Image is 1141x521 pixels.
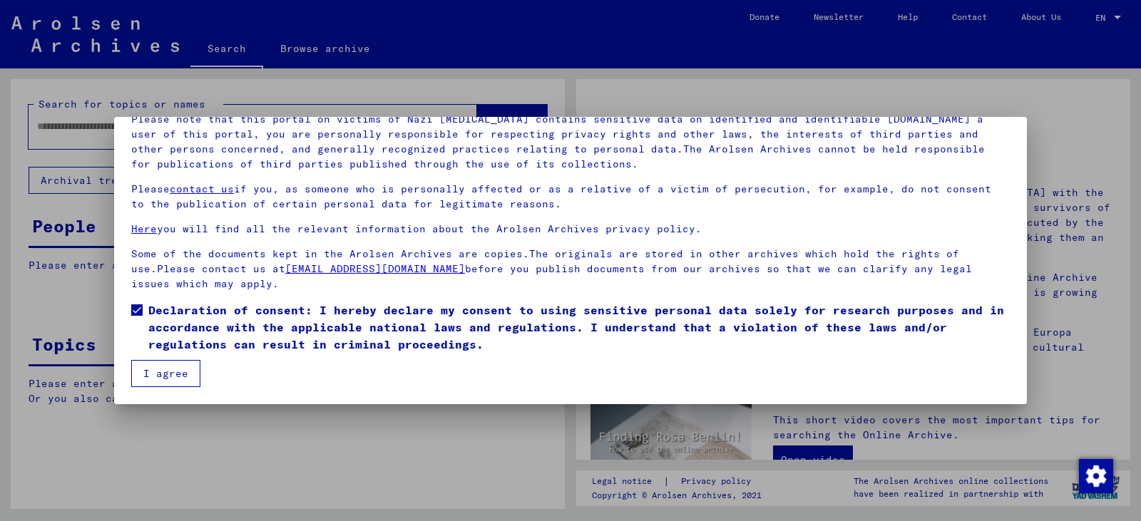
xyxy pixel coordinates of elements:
[131,182,1010,212] p: Please if you, as someone who is personally affected or as a relative of a victim of persecution,...
[285,262,465,275] a: [EMAIL_ADDRESS][DOMAIN_NAME]
[1079,459,1113,493] img: Change consent
[131,247,1010,292] p: Some of the documents kept in the Arolsen Archives are copies.The originals are stored in other a...
[131,112,1010,172] p: Please note that this portal on victims of Nazi [MEDICAL_DATA] contains sensitive data on identif...
[148,301,1010,353] span: Declaration of consent: I hereby declare my consent to using sensitive personal data solely for r...
[170,182,234,195] a: contact us
[131,222,1010,237] p: you will find all the relevant information about the Arolsen Archives privacy policy.
[131,222,157,235] a: Here
[131,360,200,387] button: I agree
